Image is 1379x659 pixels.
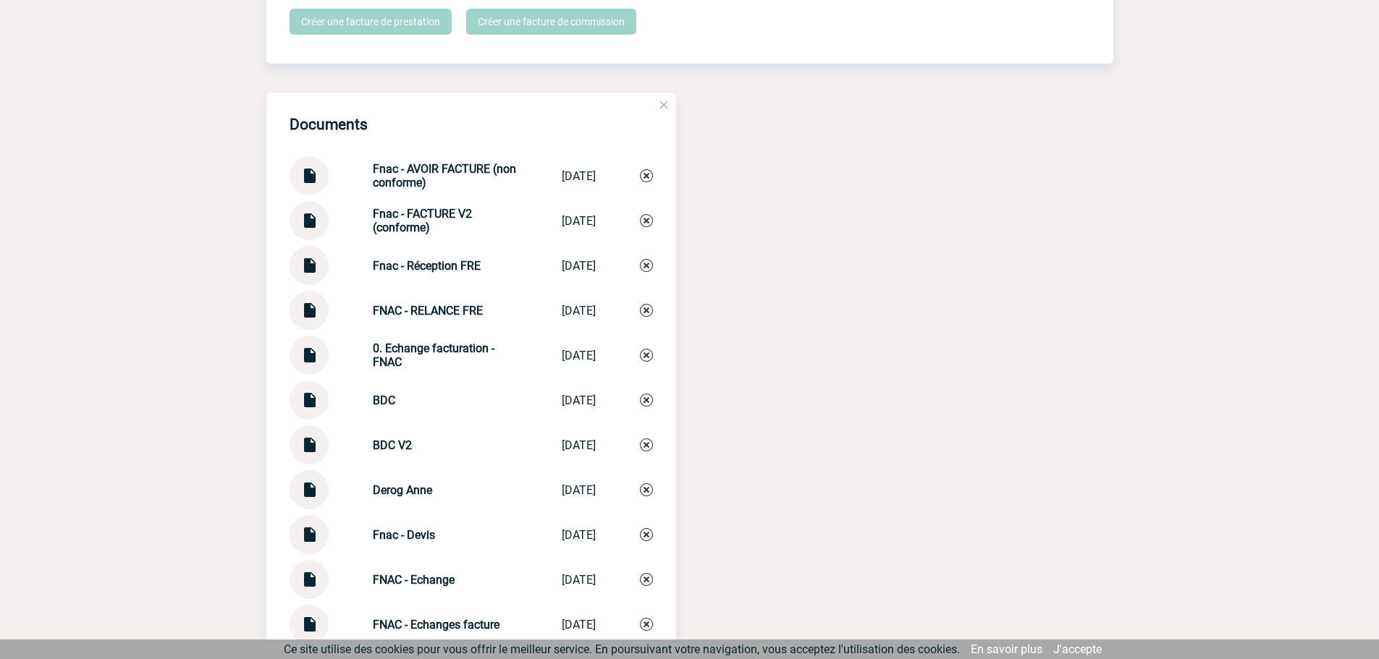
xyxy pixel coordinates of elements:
[562,349,596,362] div: [DATE]
[562,214,596,228] div: [DATE]
[562,438,596,452] div: [DATE]
[562,528,596,542] div: [DATE]
[562,394,596,407] div: [DATE]
[373,162,516,190] strong: Fnac - AVOIR FACTURE (non conforme)
[373,394,395,407] strong: BDC
[640,304,653,317] img: Supprimer
[373,438,412,452] strong: BDC V2
[562,304,596,318] div: [DATE]
[373,341,494,369] strong: 0. Echange facturation - FNAC
[1053,642,1102,656] a: J'accepte
[373,573,455,587] strong: FNAC - Echange
[640,169,653,182] img: Supprimer
[373,528,435,542] strong: Fnac - Devis
[640,259,653,272] img: Supprimer
[562,483,596,497] div: [DATE]
[640,214,653,227] img: Supprimer
[640,349,653,362] img: Supprimer
[640,394,653,407] img: Supprimer
[562,618,596,632] div: [DATE]
[373,483,432,497] strong: Derog Anne
[640,483,653,496] img: Supprimer
[284,642,960,656] span: Ce site utilise des cookies pour vous offrir le meilleur service. En poursuivant votre navigation...
[373,304,483,318] strong: FNAC - RELANCE FRE
[373,207,472,234] strong: Fnac - FACTURE V2 (conforme)
[640,618,653,631] img: Supprimer
[640,438,653,451] img: Supprimer
[290,9,452,35] a: Créer une facture de prestation
[373,618,499,632] strong: FNAC - Echanges facture
[640,528,653,541] img: Supprimer
[562,573,596,587] div: [DATE]
[466,9,636,35] a: Créer une facture de commission
[373,259,481,273] strong: Fnac - Réception FRE
[971,642,1042,656] a: En savoir plus
[562,259,596,273] div: [DATE]
[290,116,368,133] h4: Documents
[640,573,653,586] img: Supprimer
[657,98,670,111] img: close.png
[562,169,596,183] div: [DATE]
